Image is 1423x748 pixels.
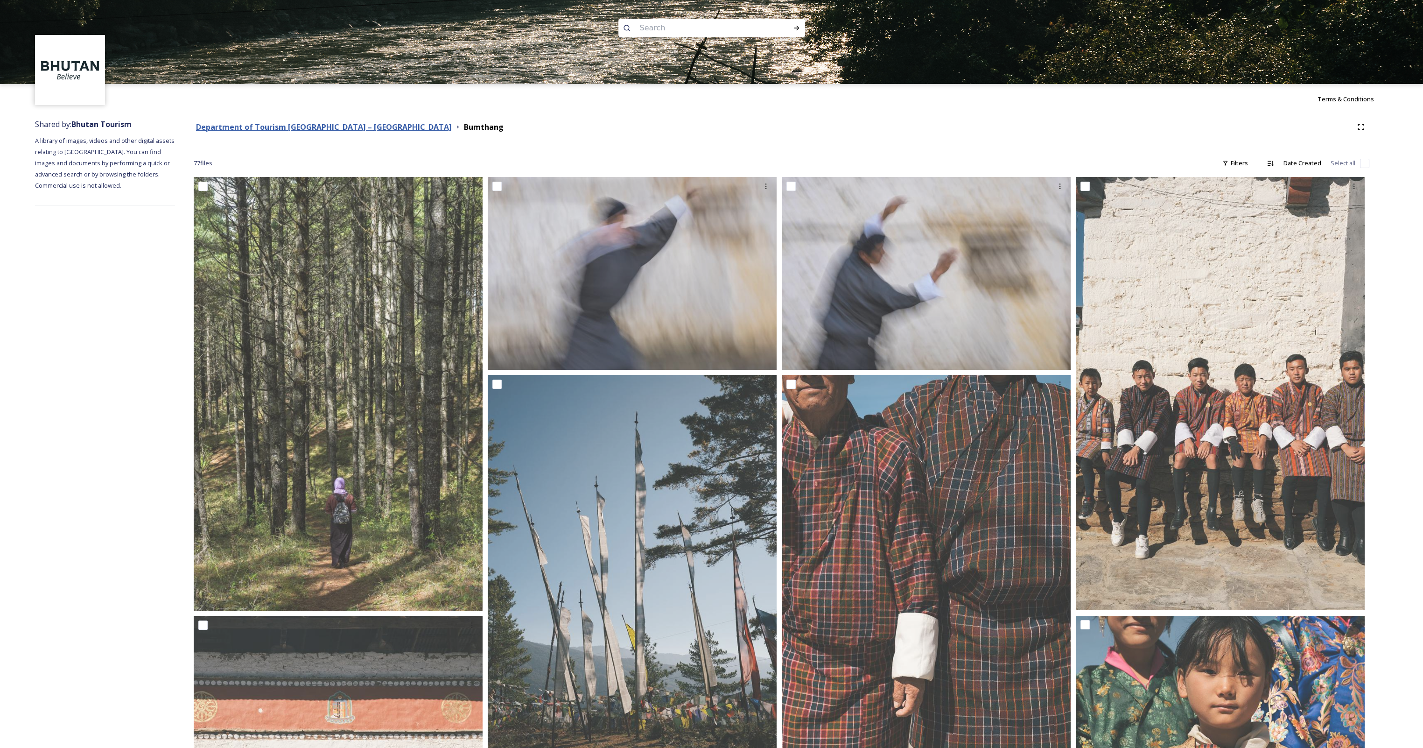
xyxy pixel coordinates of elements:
img: Marcus Westberg Bumthang 202322.jpg [488,177,777,370]
a: Terms & Conditions [1318,93,1388,105]
img: Marcus Westberg Bumthang 202324.jpg [782,177,1071,370]
span: A library of images, videos and other digital assets relating to [GEOGRAPHIC_DATA]. You can find ... [35,136,176,190]
img: Bumthang by Matt Dutile20.jpg [1076,177,1365,610]
strong: Department of Tourism [GEOGRAPHIC_DATA] – [GEOGRAPHIC_DATA] [196,122,452,132]
img: Marcus Westberg Bumthang 20235.jpg [194,177,483,611]
strong: Bumthang [464,122,504,132]
span: Terms & Conditions [1318,95,1374,103]
div: Date Created [1279,154,1326,172]
img: BT_Logo_BB_Lockup_CMYK_High%2520Res.jpg [36,36,104,104]
span: Shared by: [35,119,132,129]
span: Select all [1331,159,1355,168]
div: Filters [1218,154,1253,172]
strong: Bhutan Tourism [71,119,132,129]
span: 77 file s [194,159,212,168]
input: Search [635,18,763,38]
